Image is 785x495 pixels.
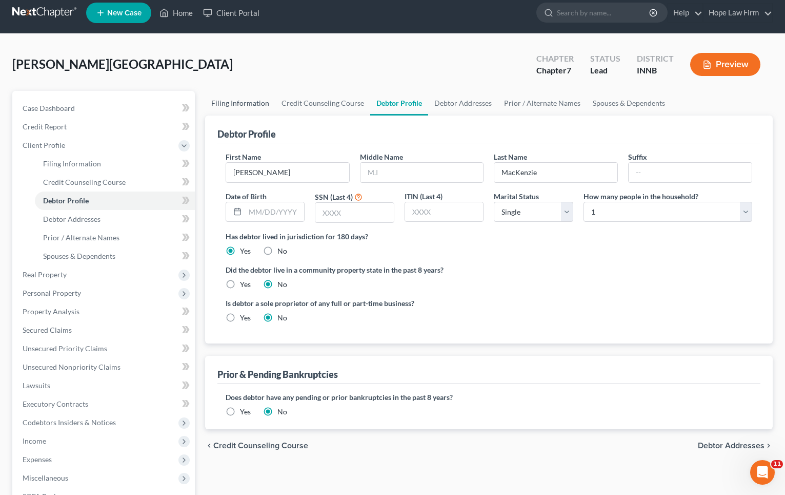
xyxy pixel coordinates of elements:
[240,246,251,256] label: Yes
[43,196,89,205] span: Debtor Profile
[277,246,287,256] label: No
[14,118,195,136] a: Credit Report
[226,151,261,162] label: First Name
[23,104,75,112] span: Case Dashboard
[557,3,651,22] input: Search by name...
[14,99,195,118] a: Case Dashboard
[12,56,233,71] span: [PERSON_NAME][GEOGRAPHIC_DATA]
[23,381,50,390] span: Lawsuits
[405,191,442,202] label: ITIN (Last 4)
[277,279,287,290] label: No
[703,4,772,22] a: Hope Law Firm
[217,128,276,140] div: Debtor Profile
[698,442,764,450] span: Debtor Addresses
[35,155,195,173] a: Filing Information
[14,376,195,395] a: Lawsuits
[498,91,587,116] a: Prior / Alternate Names
[43,215,100,223] span: Debtor Addresses
[240,279,251,290] label: Yes
[23,122,67,131] span: Credit Report
[494,191,539,202] label: Marital Status
[668,4,702,22] a: Help
[154,4,198,22] a: Home
[275,91,370,116] a: Credit Counseling Course
[205,91,275,116] a: Filing Information
[226,191,267,202] label: Date of Birth
[536,65,574,77] div: Chapter
[107,9,142,17] span: New Case
[23,399,88,408] span: Executory Contracts
[240,407,251,417] label: Yes
[23,436,46,445] span: Income
[23,418,116,427] span: Codebtors Insiders & Notices
[629,163,752,182] input: --
[590,65,620,77] div: Lead
[198,4,265,22] a: Client Portal
[315,203,394,222] input: XXXX
[35,173,195,192] a: Credit Counseling Course
[583,191,698,202] label: How many people in the household?
[43,178,126,186] span: Credit Counseling Course
[590,53,620,65] div: Status
[14,339,195,358] a: Unsecured Priority Claims
[35,229,195,247] a: Prior / Alternate Names
[405,202,484,222] input: XXXX
[23,326,72,334] span: Secured Claims
[637,53,674,65] div: District
[35,210,195,229] a: Debtor Addresses
[205,442,308,450] button: chevron_left Credit Counseling Course
[277,407,287,417] label: No
[14,395,195,413] a: Executory Contracts
[23,455,52,464] span: Expenses
[360,151,403,162] label: Middle Name
[277,313,287,323] label: No
[494,151,527,162] label: Last Name
[628,151,647,162] label: Suffix
[23,289,81,297] span: Personal Property
[370,91,428,116] a: Debtor Profile
[217,368,338,380] div: Prior & Pending Bankruptcies
[428,91,498,116] a: Debtor Addresses
[23,363,120,371] span: Unsecured Nonpriority Claims
[690,53,760,76] button: Preview
[226,392,752,403] label: Does debtor have any pending or prior bankruptcies in the past 8 years?
[226,264,752,275] label: Did the debtor live in a community property state in the past 8 years?
[587,91,671,116] a: Spouses & Dependents
[43,252,115,260] span: Spouses & Dependents
[226,231,752,242] label: Has debtor lived in jurisdiction for 180 days?
[637,65,674,77] div: INNB
[698,442,773,450] button: Debtor Addresses chevron_right
[23,270,67,279] span: Real Property
[771,460,783,468] span: 11
[35,247,195,265] a: Spouses & Dependents
[764,442,773,450] i: chevron_right
[245,202,305,222] input: MM/DD/YYYY
[205,442,213,450] i: chevron_left
[23,344,107,353] span: Unsecured Priority Claims
[14,321,195,339] a: Secured Claims
[23,141,65,149] span: Client Profile
[240,313,251,323] label: Yes
[43,233,119,242] span: Prior / Alternate Names
[360,163,484,182] input: M.I
[23,307,79,316] span: Property Analysis
[315,192,353,202] label: SSN (Last 4)
[226,298,484,309] label: Is debtor a sole proprietor of any full or part-time business?
[35,192,195,210] a: Debtor Profile
[43,159,101,168] span: Filing Information
[213,442,308,450] span: Credit Counseling Course
[536,53,574,65] div: Chapter
[14,302,195,321] a: Property Analysis
[567,65,571,75] span: 7
[750,460,775,485] iframe: Intercom live chat
[494,163,617,182] input: --
[14,358,195,376] a: Unsecured Nonpriority Claims
[23,473,68,482] span: Miscellaneous
[226,163,349,182] input: --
